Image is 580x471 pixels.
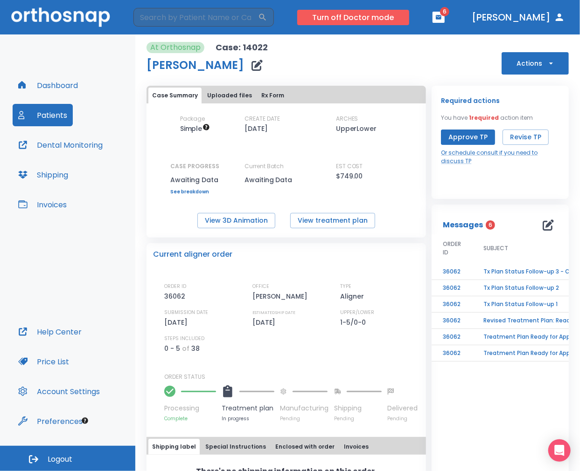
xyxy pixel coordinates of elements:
p: You have action item [441,114,533,122]
p: EST COST [336,162,363,171]
button: Actions [502,52,569,75]
button: Invoices [340,439,372,455]
button: Turn off Doctor mode [297,10,409,25]
p: Required actions [441,95,500,106]
p: Awaiting Data [170,174,219,185]
p: Awaiting Data [245,174,328,185]
p: 36062 [164,291,189,302]
button: View treatment plan [290,213,375,228]
p: Processing [164,403,216,413]
span: 6 [486,220,495,230]
p: 0 - 5 [164,343,180,354]
p: Package [180,115,205,123]
button: Enclosed with order [272,439,338,455]
button: Shipping [13,164,74,186]
div: tabs [148,439,424,455]
button: Help Center [13,321,87,343]
td: 36062 [432,280,472,296]
p: Pending [387,415,418,422]
p: At Orthosnap [150,42,201,53]
p: OFFICE [252,282,269,291]
td: 36062 [432,264,472,280]
input: Search by Patient Name or Case # [133,8,258,27]
button: Revise TP [503,130,549,145]
button: Invoices [13,193,72,216]
span: SUBJECT [483,244,508,253]
p: Current Batch [245,162,328,171]
p: UPPER/LOWER [340,308,374,317]
p: CASE PROGRESS [170,162,219,171]
button: View 3D Animation [197,213,275,228]
button: Account Settings [13,380,105,403]
p: Aligner [340,291,367,302]
p: Pending [280,415,328,422]
button: Rx Form [258,88,288,103]
p: TYPE [340,282,351,291]
p: of [182,343,189,354]
p: [DATE] [252,317,279,328]
div: tabs [148,88,424,103]
button: Shipping label [148,439,200,455]
p: Pending [334,415,382,422]
button: Patients [13,104,73,126]
p: [DATE] [245,123,268,134]
p: Delivered [387,403,418,413]
p: [PERSON_NAME] [252,291,311,302]
span: ORDER ID [443,240,461,257]
button: Preferences [13,410,88,432]
img: Orthosnap [11,7,110,27]
button: Dashboard [13,74,84,96]
span: Up to 10 steps (20 aligners) [180,124,210,133]
p: Manufacturing [280,403,328,413]
td: 36062 [432,345,472,362]
p: ORDER STATUS [164,373,419,381]
p: ORDER ID [164,282,186,291]
p: Treatment plan [222,403,274,413]
p: STEPS INCLUDED [164,334,204,343]
button: Special Instructions [202,439,270,455]
div: Open Intercom Messenger [548,439,571,462]
p: [DATE] [164,317,191,328]
span: 6 [440,7,449,16]
p: 38 [191,343,200,354]
h1: [PERSON_NAME] [147,60,244,71]
button: Price List [13,350,75,373]
a: See breakdown [170,189,219,195]
p: $749.00 [336,171,363,182]
button: Approve TP [441,130,495,145]
p: CREATE DATE [245,115,280,123]
td: 36062 [432,296,472,313]
span: Logout [48,454,72,464]
a: Or schedule consult if you need to discuss TP [441,149,559,165]
button: Uploaded files [203,88,256,103]
button: Case Summary [148,88,202,103]
button: [PERSON_NAME] [468,9,569,26]
p: Messages [443,219,483,231]
td: 36062 [432,313,472,329]
p: Complete [164,415,216,422]
button: Dental Monitoring [13,134,108,156]
p: UpperLower [336,123,377,134]
p: ARCHES [336,115,358,123]
span: 1 required [469,114,499,122]
p: ESTIMATED SHIP DATE [252,308,296,317]
p: Case: 14022 [216,42,268,53]
p: Shipping [334,403,382,413]
div: Tooltip anchor [81,416,89,425]
p: SUBMISSION DATE [164,308,208,317]
p: Current aligner order [153,249,232,260]
td: 36062 [432,329,472,345]
p: In progress [222,415,274,422]
p: 1-5/0-0 [340,317,369,328]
